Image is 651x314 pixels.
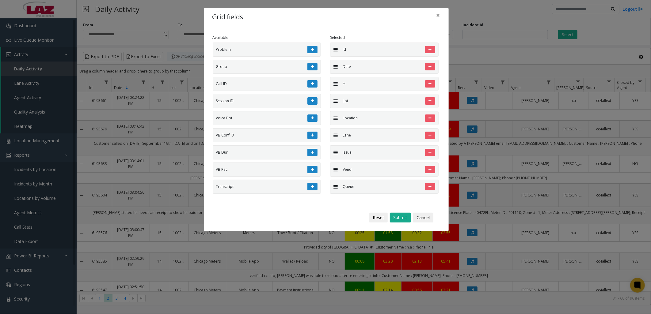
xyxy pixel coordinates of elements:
li: Call ID [213,77,321,91]
li: Problem [213,43,321,57]
li: Group [213,60,321,74]
span: × [436,11,440,20]
li: Queue [330,180,439,194]
li: H [330,77,439,91]
li: Voice Bot [213,111,321,125]
button: Close [432,8,444,23]
li: Lane [330,128,439,142]
li: VB Dur [213,145,321,159]
li: Id [330,43,439,57]
button: Cancel [413,213,433,222]
button: Reset [369,213,388,222]
li: VB Conf ID [213,128,321,142]
label: Available [213,35,229,40]
li: Session ID [213,94,321,108]
li: Issue [330,145,439,159]
h4: Grid fields [212,12,243,22]
li: Vend [330,163,439,177]
label: Selected [330,35,345,40]
li: VB Rec [213,163,321,177]
li: Location [330,111,439,125]
li: Date [330,60,439,74]
button: Submit [390,213,411,222]
li: Lot [330,94,439,108]
li: Transcript [213,180,321,194]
